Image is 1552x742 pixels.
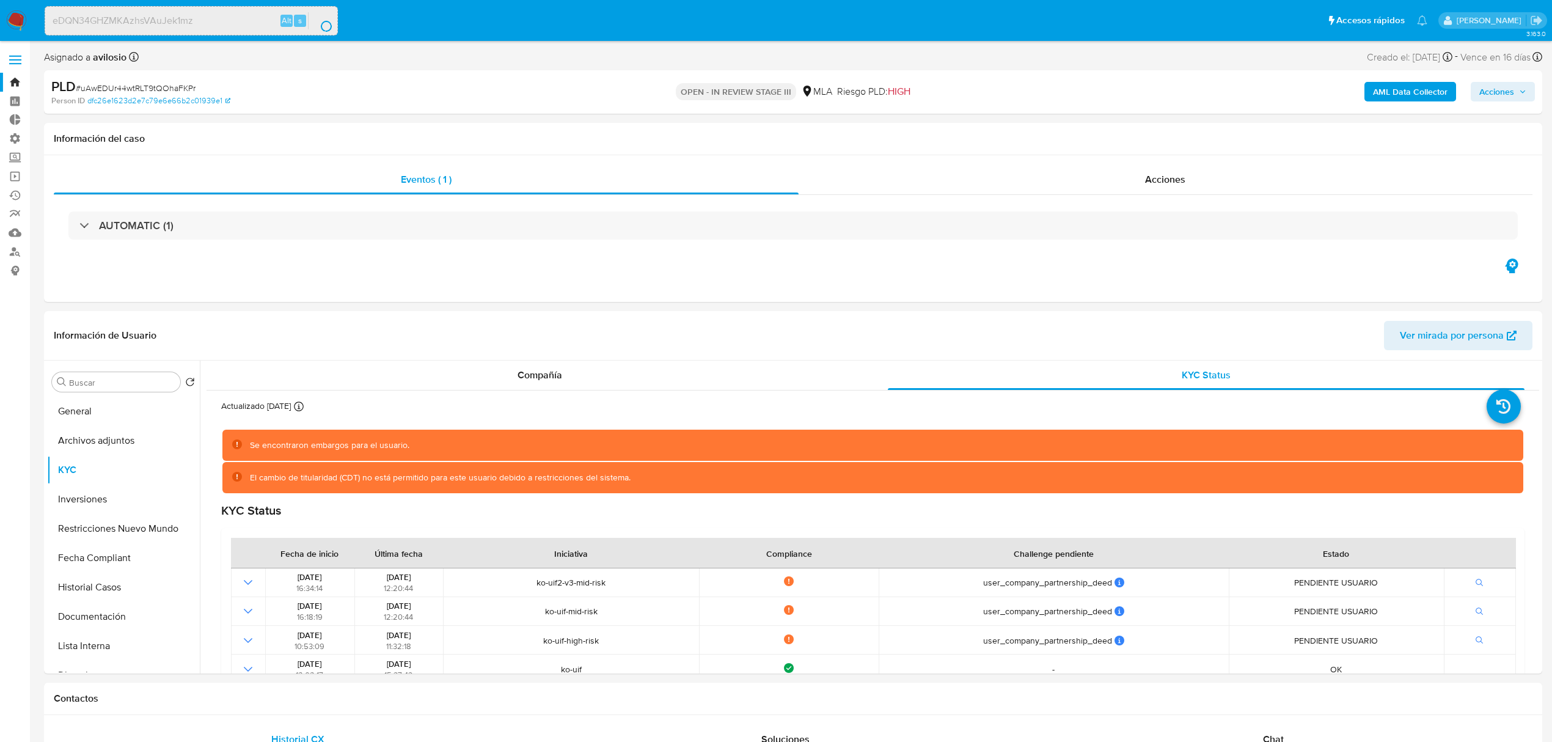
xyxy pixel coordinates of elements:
[47,661,200,690] button: Direcciones
[1417,15,1427,26] a: Notificaciones
[518,368,562,382] span: Compañía
[282,15,291,26] span: Alt
[90,50,126,64] b: avilosio
[1367,49,1452,65] div: Creado el: [DATE]
[221,400,291,412] p: Actualizado [DATE]
[47,514,200,543] button: Restricciones Nuevo Mundo
[47,455,200,485] button: KYC
[298,15,302,26] span: s
[308,12,333,29] button: search-icon
[47,602,200,631] button: Documentación
[1373,82,1448,101] b: AML Data Collector
[401,172,452,186] span: Eventos ( 1 )
[69,377,175,388] input: Buscar
[1182,368,1231,382] span: KYC Status
[1145,172,1185,186] span: Acciones
[1471,82,1535,101] button: Acciones
[57,377,67,387] button: Buscar
[51,95,85,106] b: Person ID
[801,85,832,98] div: MLA
[99,219,174,232] h3: AUTOMATIC (1)
[1457,15,1526,26] p: andres.vilosio@mercadolibre.com
[54,692,1532,705] h1: Contactos
[837,85,910,98] span: Riesgo PLD:
[47,543,200,573] button: Fecha Compliant
[1384,321,1532,350] button: Ver mirada por persona
[1455,49,1458,65] span: -
[676,83,796,100] p: OPEN - IN REVIEW STAGE III
[888,84,910,98] span: HIGH
[1530,14,1543,27] a: Salir
[44,51,126,64] span: Asignado a
[68,211,1518,240] div: AUTOMATIC (1)
[47,631,200,661] button: Lista Interna
[54,329,156,342] h1: Información de Usuario
[1400,321,1504,350] span: Ver mirada por persona
[51,76,76,96] b: PLD
[185,377,195,391] button: Volver al orden por defecto
[47,573,200,602] button: Historial Casos
[1364,82,1456,101] button: AML Data Collector
[1336,14,1405,27] span: Accesos rápidos
[54,133,1532,145] h1: Información del caso
[1460,51,1531,64] span: Vence en 16 días
[47,426,200,455] button: Archivos adjuntos
[47,397,200,426] button: General
[1479,82,1514,101] span: Acciones
[76,82,196,94] span: # uAwEDUr44wtRLT9tQOhaFKPr
[47,485,200,514] button: Inversiones
[87,95,230,106] a: dfc26e1623d2e7c79e6e66b2c01939e1
[45,13,337,29] input: Buscar usuario o caso...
